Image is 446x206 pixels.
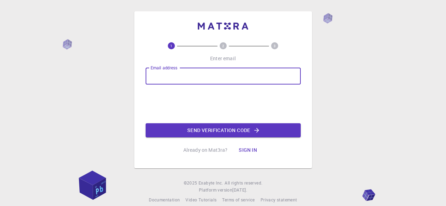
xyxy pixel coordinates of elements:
[222,43,224,48] text: 2
[222,197,255,202] span: Terms of service
[183,146,228,154] p: Already on Mat3ra?
[199,187,232,194] span: Platform version
[185,196,216,204] a: Video Tutorials
[198,180,223,186] span: Exabyte Inc.
[261,197,297,202] span: Privacy statement
[198,180,223,187] a: Exabyte Inc.
[149,197,180,202] span: Documentation
[210,55,236,62] p: Enter email
[170,43,172,48] text: 1
[185,197,216,202] span: Video Tutorials
[151,65,177,71] label: Email address
[170,90,277,118] iframe: reCAPTCHA
[274,43,276,48] text: 3
[146,123,301,137] button: Send verification code
[232,187,247,194] a: [DATE].
[261,196,297,204] a: Privacy statement
[233,143,263,157] button: Sign in
[149,196,180,204] a: Documentation
[225,180,262,187] span: All rights reserved.
[184,180,198,187] span: © 2025
[222,196,255,204] a: Terms of service
[232,187,247,193] span: [DATE] .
